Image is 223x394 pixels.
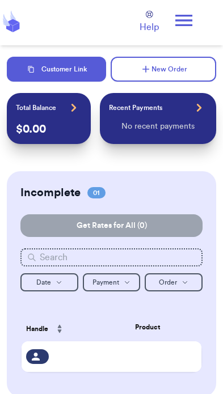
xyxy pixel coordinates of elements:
span: Date [36,279,51,286]
span: Product [135,322,160,332]
p: Recent Payments [109,103,162,112]
span: Handle [26,324,48,334]
span: Help [140,20,159,34]
input: Search [20,248,203,266]
a: Help [140,11,159,34]
button: Sort ascending [51,317,69,340]
p: No recent payments [121,121,195,132]
span: 01 [87,187,106,198]
button: New Order [111,57,216,82]
button: Get Rates for All (0) [20,214,203,237]
p: Total Balance [16,103,56,112]
span: Payment [92,279,119,286]
button: Date [20,273,78,291]
h2: Incomplete [20,185,81,201]
p: $ 0.00 [16,121,82,137]
button: Payment [83,273,141,291]
button: Order [145,273,203,291]
span: Order [159,279,177,286]
button: Customer Link [7,57,106,82]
